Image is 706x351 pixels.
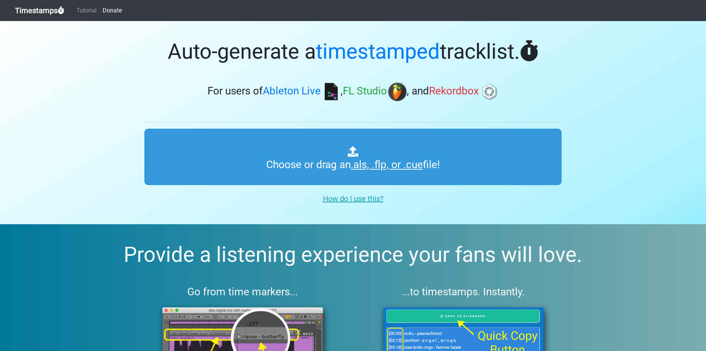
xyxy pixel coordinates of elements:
[388,82,407,101] img: fl.png
[322,82,341,101] img: ableton.png
[144,39,562,64] h1: Auto-generate a tracklist.
[365,286,562,298] h3: ...to timestamps. Instantly.
[263,85,321,97] span: Ableton Live
[73,3,100,18] a: Tutorial
[480,82,499,101] img: rb.png
[144,82,562,101] h3: For users of , , and
[144,286,341,298] h3: Go from time markers...
[323,194,383,203] u: How do I use this?
[429,85,479,97] span: Rekordbox
[316,39,440,64] span: timestamped
[15,3,64,18] a: Timestamps
[343,85,387,97] span: FL Studio
[100,3,125,18] a: Donate
[18,242,688,267] h2: Provide a listening experience your fans will love.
